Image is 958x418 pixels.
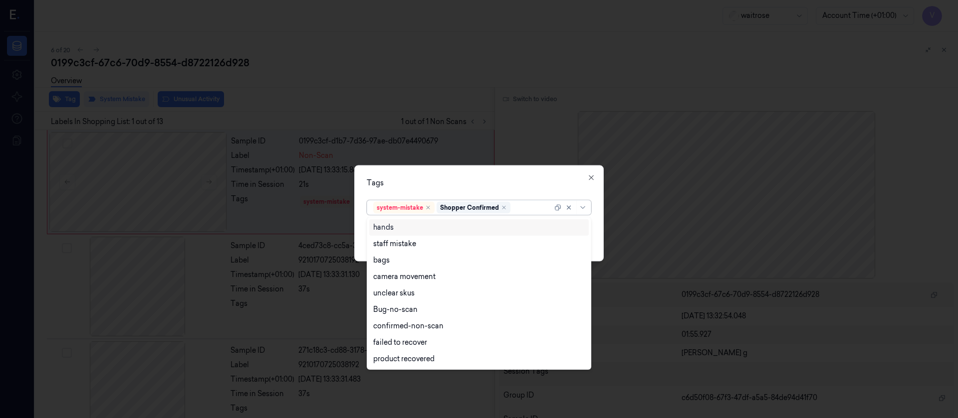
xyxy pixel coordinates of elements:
div: camera movement [373,272,436,282]
div: Remove ,Shopper Confirmed [501,204,507,210]
div: unclear skus [373,288,415,298]
div: system-mistake [377,203,423,212]
div: product recovered [373,354,435,364]
div: failed to recover [373,337,427,348]
div: Shopper Confirmed [440,203,499,212]
div: confirmed-non-scan [373,321,444,331]
div: staff mistake [373,239,416,249]
div: Remove ,system-mistake [425,204,431,210]
div: bags [373,255,390,266]
div: Bug-no-scan [373,304,418,315]
div: hands [373,222,394,233]
div: Tags [367,177,591,188]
